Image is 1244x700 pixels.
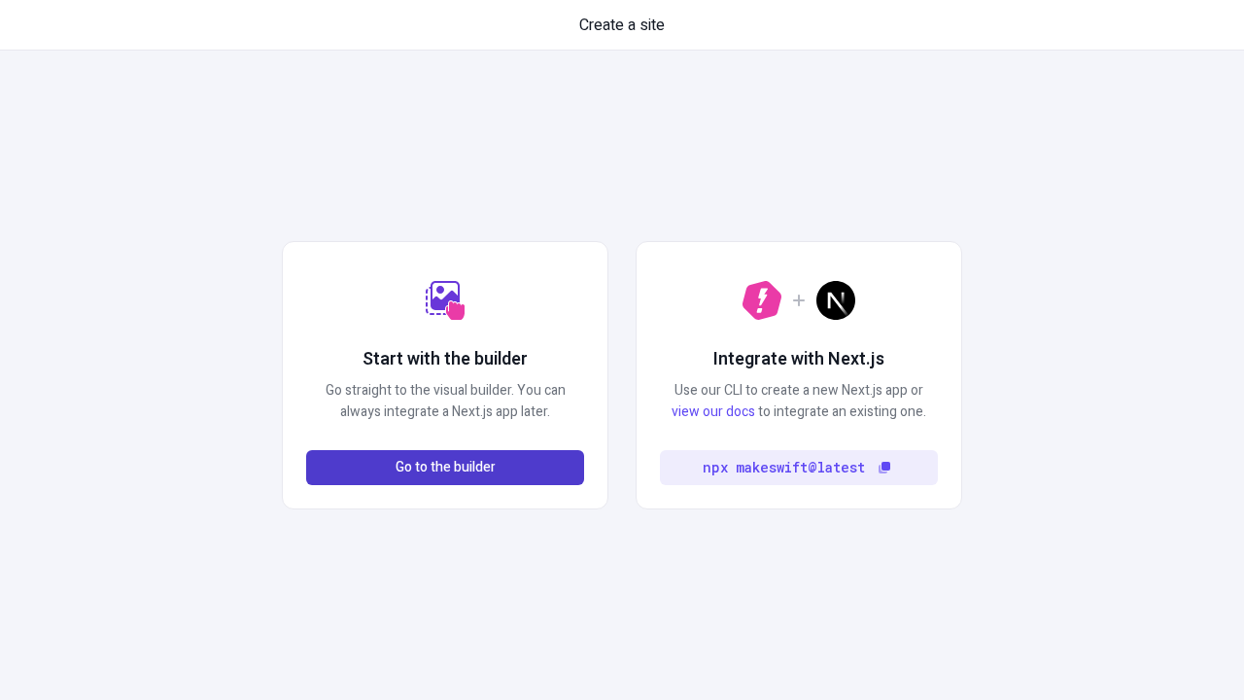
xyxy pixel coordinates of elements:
span: Create a site [579,14,665,37]
span: Go to the builder [396,457,496,478]
p: Use our CLI to create a new Next.js app or to integrate an existing one. [660,380,938,423]
h2: Start with the builder [363,347,528,372]
a: view our docs [672,402,755,422]
h2: Integrate with Next.js [713,347,884,372]
p: Go straight to the visual builder. You can always integrate a Next.js app later. [306,380,584,423]
code: npx makeswift@latest [703,457,865,478]
button: Go to the builder [306,450,584,485]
